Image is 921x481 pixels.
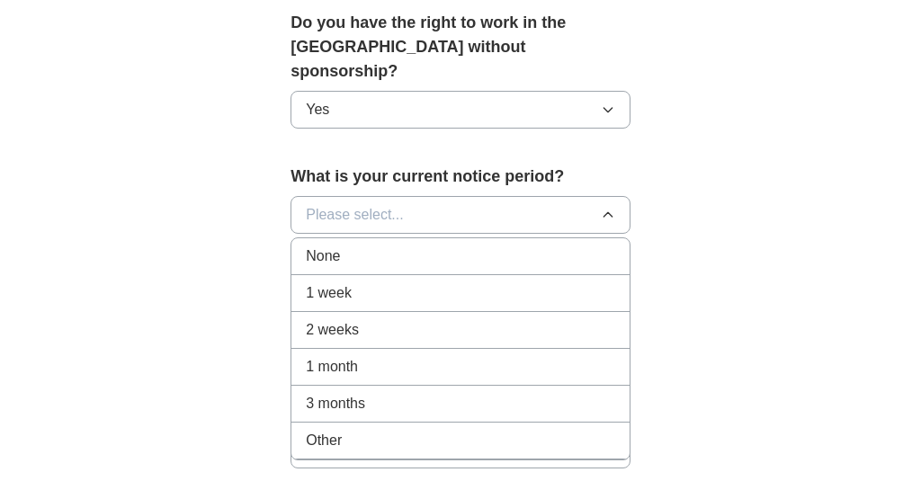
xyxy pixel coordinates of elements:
[291,91,630,129] button: Yes
[306,319,359,341] span: 2 weeks
[306,356,358,378] span: 1 month
[306,99,329,120] span: Yes
[291,165,630,189] label: What is your current notice period?
[291,196,630,234] button: Please select...
[291,11,630,84] label: Do you have the right to work in the [GEOGRAPHIC_DATA] without sponsorship?
[306,430,342,451] span: Other
[306,282,352,304] span: 1 week
[306,393,365,414] span: 3 months
[306,245,340,267] span: None
[306,204,404,226] span: Please select...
